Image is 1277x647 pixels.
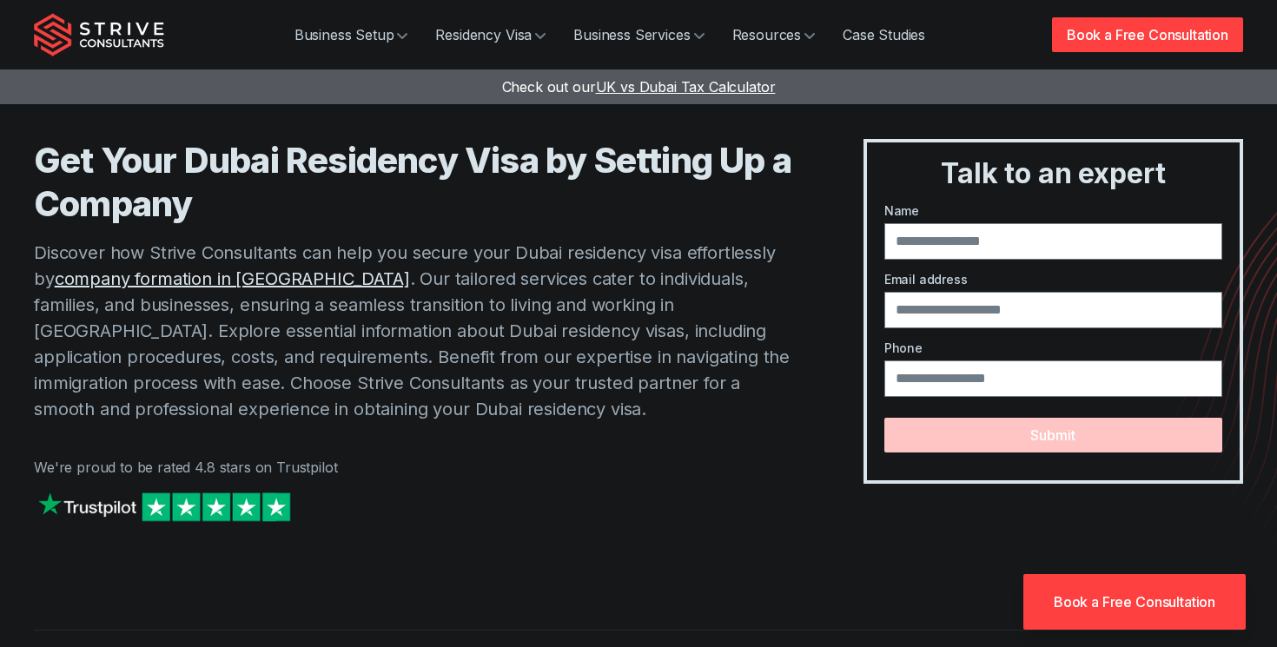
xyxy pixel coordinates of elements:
[874,156,1233,191] h3: Talk to an expert
[1052,17,1243,52] a: Book a Free Consultation
[421,17,559,52] a: Residency Visa
[559,17,718,52] a: Business Services
[596,78,776,96] span: UK vs Dubai Tax Calculator
[34,240,794,422] p: Discover how Strive Consultants can help you secure your Dubai residency visa effortlessly by . O...
[34,457,794,478] p: We're proud to be rated 4.8 stars on Trustpilot
[1023,574,1246,630] a: Book a Free Consultation
[502,78,776,96] a: Check out ourUK vs Dubai Tax Calculator
[34,13,164,56] img: Strive Consultants
[34,139,794,226] h1: Get Your Dubai Residency Visa by Setting Up a Company
[55,268,410,289] a: company formation in [GEOGRAPHIC_DATA]
[281,17,422,52] a: Business Setup
[884,270,1222,288] label: Email address
[884,418,1222,452] button: Submit
[884,339,1222,357] label: Phone
[829,17,939,52] a: Case Studies
[884,201,1222,220] label: Name
[718,17,830,52] a: Resources
[34,488,294,525] img: Strive on Trustpilot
